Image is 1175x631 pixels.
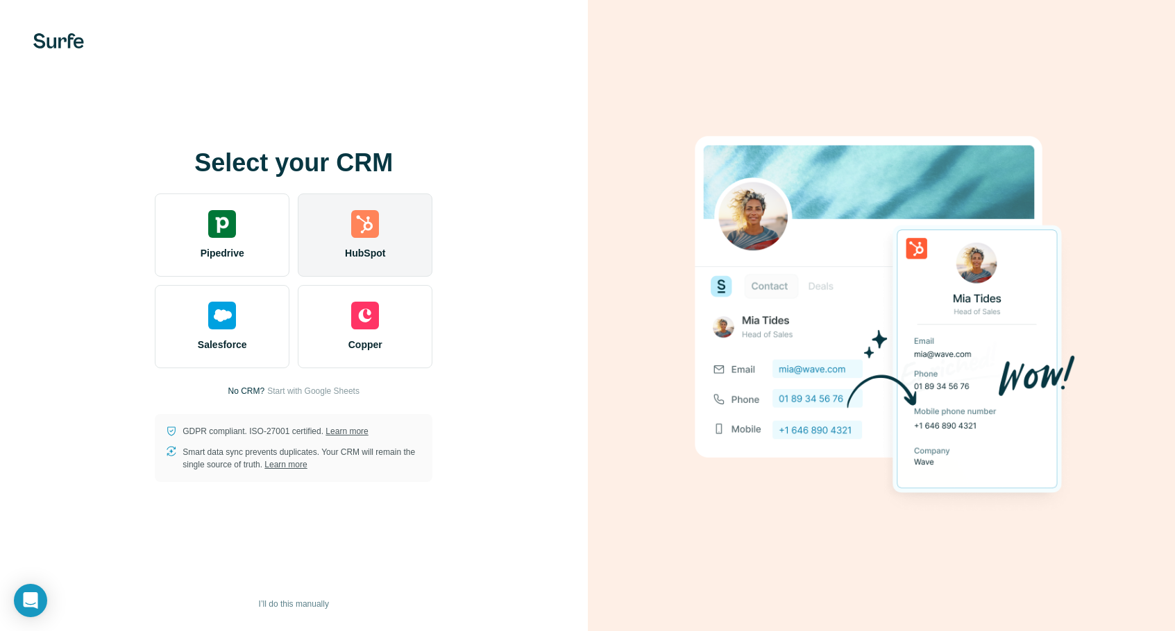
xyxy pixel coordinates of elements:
span: Copper [348,338,382,352]
a: Learn more [264,460,307,469]
button: I’ll do this manually [249,594,339,614]
a: Learn more [326,426,368,436]
img: HUBSPOT image [687,114,1076,517]
span: Salesforce [198,338,247,352]
span: I’ll do this manually [259,598,329,610]
h1: Select your CRM [155,149,432,177]
p: Smart data sync prevents duplicates. Your CRM will remain the single source of truth. [183,446,421,471]
img: copper's logo [351,302,379,329]
img: hubspot's logo [351,210,379,238]
div: Open Intercom Messenger [14,584,47,617]
span: Pipedrive [201,246,244,260]
img: Surfe's logo [33,33,84,49]
img: salesforce's logo [208,302,236,329]
span: HubSpot [345,246,385,260]
p: GDPR compliant. ISO-27001 certified. [183,425,368,438]
button: Start with Google Sheets [267,385,360,397]
img: pipedrive's logo [208,210,236,238]
p: No CRM? [228,385,265,397]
